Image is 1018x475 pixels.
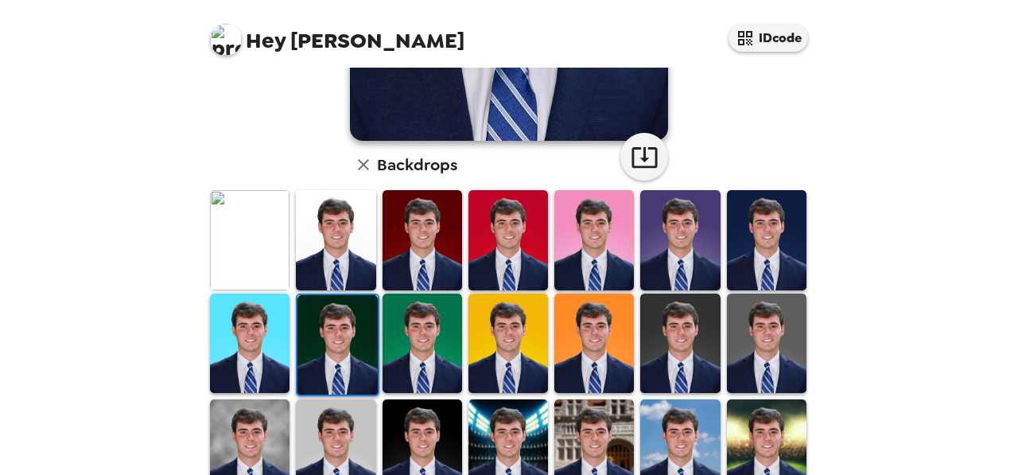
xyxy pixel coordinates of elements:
[210,24,242,56] img: profile pic
[210,190,289,290] img: Original
[377,152,457,177] h6: Backdrops
[210,16,464,52] span: [PERSON_NAME]
[246,26,286,55] span: Hey
[729,24,808,52] button: IDcode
